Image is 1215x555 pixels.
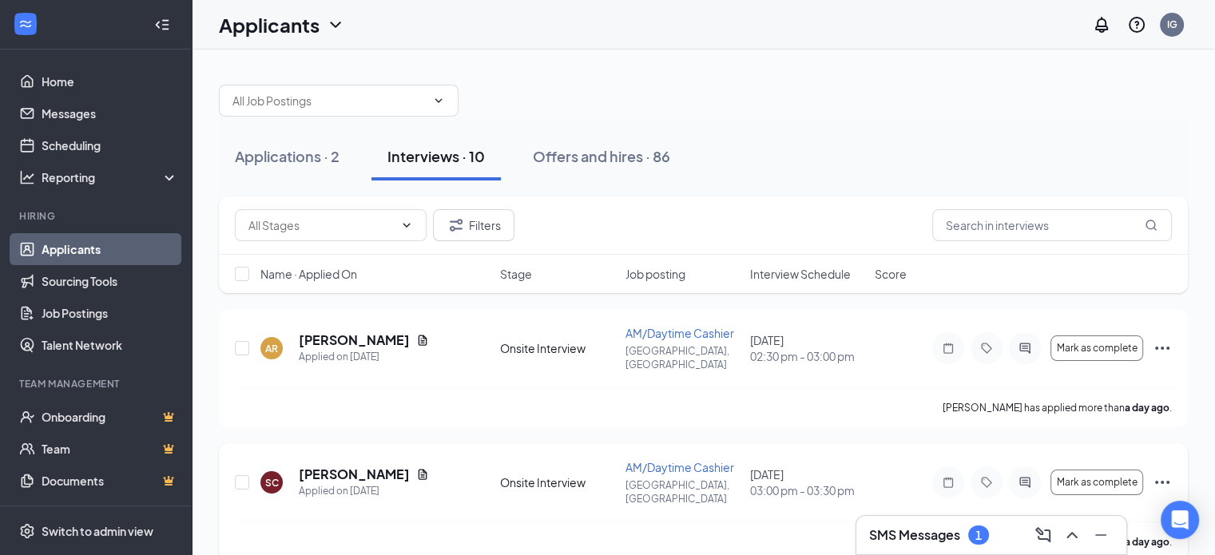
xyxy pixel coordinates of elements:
[42,97,178,129] a: Messages
[1145,219,1157,232] svg: MagnifyingGlass
[1034,525,1053,545] svg: ComposeMessage
[400,219,413,232] svg: ChevronDown
[977,342,996,355] svg: Tag
[18,16,34,32] svg: WorkstreamLogo
[750,466,865,498] div: [DATE]
[1015,342,1034,355] svg: ActiveChat
[299,331,410,349] h5: [PERSON_NAME]
[625,478,741,505] p: [GEOGRAPHIC_DATA], [GEOGRAPHIC_DATA]
[1153,339,1172,358] svg: Ellipses
[416,334,429,347] svg: Document
[19,169,35,185] svg: Analysis
[939,342,958,355] svg: Note
[387,146,485,166] div: Interviews · 10
[326,15,345,34] svg: ChevronDown
[939,476,958,489] svg: Note
[154,17,170,33] svg: Collapse
[977,476,996,489] svg: Tag
[416,468,429,481] svg: Document
[1161,501,1199,539] div: Open Intercom Messenger
[42,401,178,433] a: OnboardingCrown
[42,297,178,329] a: Job Postings
[447,216,466,235] svg: Filter
[232,92,426,109] input: All Job Postings
[260,266,357,282] span: Name · Applied On
[42,465,178,497] a: DocumentsCrown
[1125,402,1169,414] b: a day ago
[943,401,1172,414] p: [PERSON_NAME] has applied more than .
[750,348,865,364] span: 02:30 pm - 03:00 pm
[42,433,178,465] a: TeamCrown
[500,340,615,356] div: Onsite Interview
[533,146,670,166] div: Offers and hires · 86
[625,344,741,371] p: [GEOGRAPHIC_DATA], [GEOGRAPHIC_DATA]
[1050,470,1143,495] button: Mark as complete
[869,526,960,544] h3: SMS Messages
[42,523,153,539] div: Switch to admin view
[1056,477,1137,488] span: Mark as complete
[1050,335,1143,361] button: Mark as complete
[1088,522,1114,548] button: Minimize
[1056,343,1137,354] span: Mark as complete
[42,497,178,529] a: SurveysCrown
[500,266,532,282] span: Stage
[625,266,685,282] span: Job posting
[1125,536,1169,548] b: a day ago
[1030,522,1056,548] button: ComposeMessage
[42,169,179,185] div: Reporting
[299,483,429,499] div: Applied on [DATE]
[1015,476,1034,489] svg: ActiveChat
[625,326,734,340] span: AM/Daytime Cashier
[235,146,339,166] div: Applications · 2
[433,209,514,241] button: Filter Filters
[42,265,178,297] a: Sourcing Tools
[19,523,35,539] svg: Settings
[42,65,178,97] a: Home
[248,216,394,234] input: All Stages
[975,529,982,542] div: 1
[42,329,178,361] a: Talent Network
[1059,522,1085,548] button: ChevronUp
[299,466,410,483] h5: [PERSON_NAME]
[1153,473,1172,492] svg: Ellipses
[1092,15,1111,34] svg: Notifications
[625,460,734,474] span: AM/Daytime Cashier
[265,476,279,490] div: SC
[1127,15,1146,34] svg: QuestionInfo
[500,474,615,490] div: Onsite Interview
[19,377,175,390] div: Team Management
[1062,525,1082,545] svg: ChevronUp
[219,11,320,38] h1: Applicants
[432,94,445,107] svg: ChevronDown
[750,482,865,498] span: 03:00 pm - 03:30 pm
[1167,18,1177,31] div: IG
[750,332,865,364] div: [DATE]
[19,209,175,223] div: Hiring
[750,266,851,282] span: Interview Schedule
[875,266,907,282] span: Score
[1091,525,1110,545] svg: Minimize
[932,209,1172,241] input: Search in interviews
[265,342,278,355] div: AR
[42,233,178,265] a: Applicants
[299,349,429,365] div: Applied on [DATE]
[42,129,178,161] a: Scheduling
